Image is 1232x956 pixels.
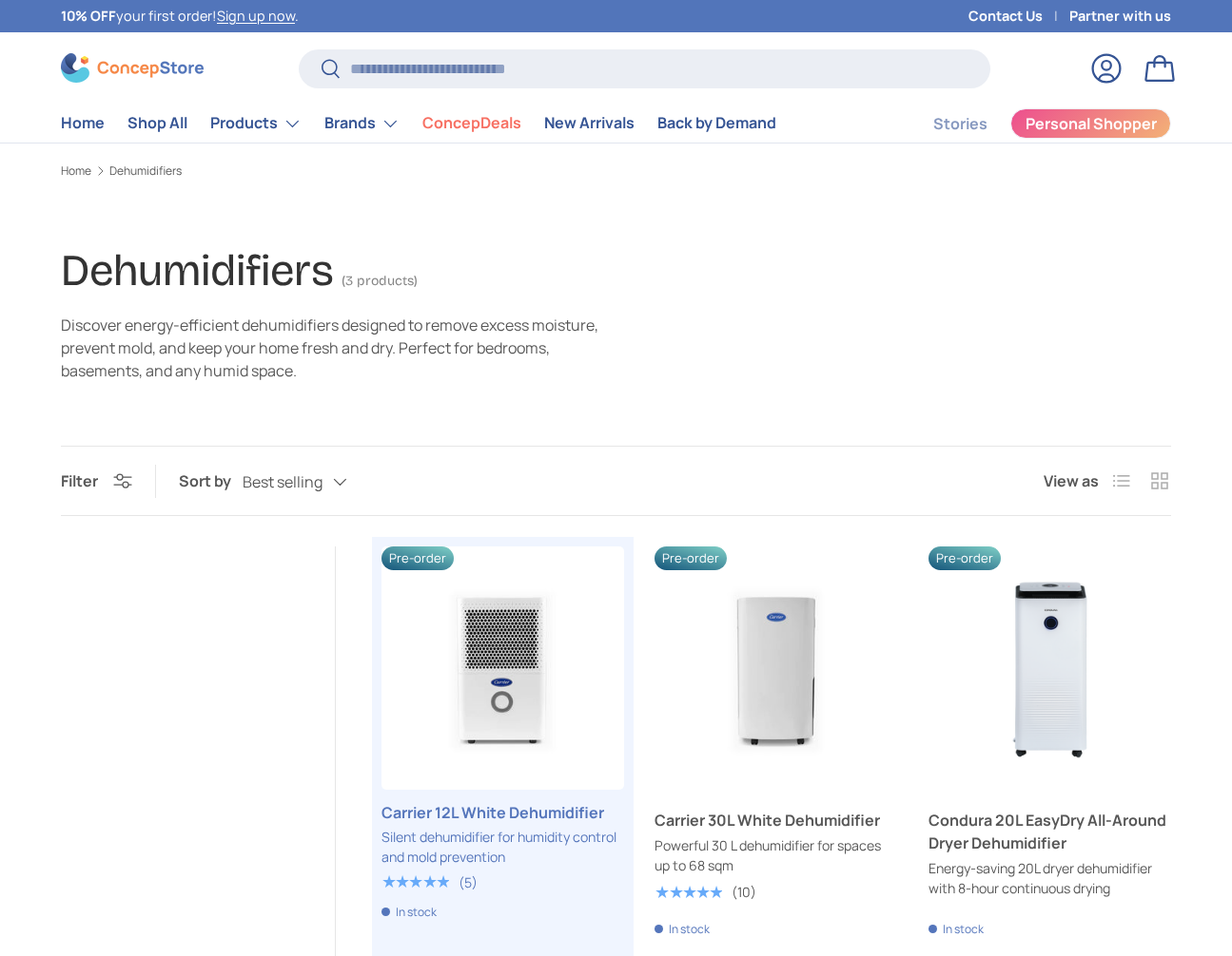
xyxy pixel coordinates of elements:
a: Back by Demand [657,105,776,142]
a: Stories [933,105,988,143]
span: Personal Shopper [1026,116,1157,131]
a: Sign up now [217,7,295,25]
span: Pre-order [655,546,727,570]
span: Pre-order [929,546,1001,570]
a: Partner with us [1069,6,1171,27]
nav: Secondary [888,105,1171,143]
img: ConcepStore [61,53,204,83]
a: Personal Shopper [1010,108,1171,139]
nav: Primary [61,105,776,143]
a: Brands [324,105,400,143]
a: Shop All [127,105,187,142]
span: View as [1044,469,1099,492]
h1: Dehumidifiers [61,244,334,297]
span: Filter [61,470,98,491]
button: Best selling [243,466,385,499]
span: Best selling [243,473,323,491]
span: Pre-order [381,546,454,570]
label: Sort by [179,469,243,492]
span: Discover energy-efficient dehumidifiers designed to remove excess moisture, prevent mold, and kee... [61,315,598,381]
summary: Products [199,105,313,143]
a: Home [61,105,105,142]
a: Carrier 30L White Dehumidifier [655,809,897,832]
span: (3 products) [342,273,418,289]
a: Home [61,165,91,177]
a: Carrier 12L White Dehumidifier [381,546,624,789]
button: Filter [61,470,132,491]
p: your first order! . [61,6,299,27]
a: Condura 20L EasyDry All-Around Dryer Dehumidifier [929,546,1171,789]
strong: 10% OFF [61,7,116,25]
summary: Brands [313,105,411,143]
a: Condura 20L EasyDry All-Around Dryer Dehumidifier [929,809,1171,854]
a: Products [210,105,302,143]
a: Dehumidifiers [109,165,182,177]
a: Carrier 12L White Dehumidifier [381,801,624,824]
a: Carrier 30L White Dehumidifier [655,546,897,789]
a: Contact Us [968,6,1069,27]
nav: Breadcrumbs [61,163,1171,180]
a: ConcepDeals [422,105,521,142]
a: New Arrivals [544,105,635,142]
